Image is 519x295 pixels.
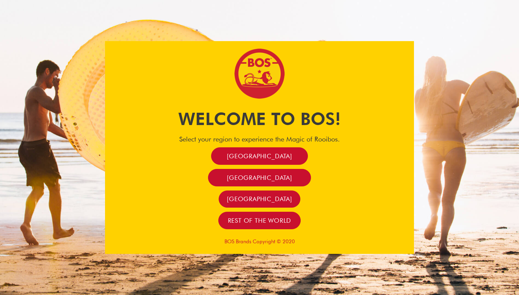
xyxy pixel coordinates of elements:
[211,147,308,165] a: [GEOGRAPHIC_DATA]
[227,152,292,160] span: [GEOGRAPHIC_DATA]
[105,238,414,245] p: BOS Brands Copyright © 2020
[105,135,414,143] h4: Select your region to experience the Magic of Rooibos.
[219,190,300,208] a: [GEOGRAPHIC_DATA]
[227,174,292,182] span: [GEOGRAPHIC_DATA]
[208,169,311,186] a: [GEOGRAPHIC_DATA]
[227,195,292,203] span: [GEOGRAPHIC_DATA]
[234,48,285,99] img: Bos Brands
[228,217,291,224] span: Rest of the world
[105,107,414,131] h1: Welcome to BOS!
[218,212,301,229] a: Rest of the world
